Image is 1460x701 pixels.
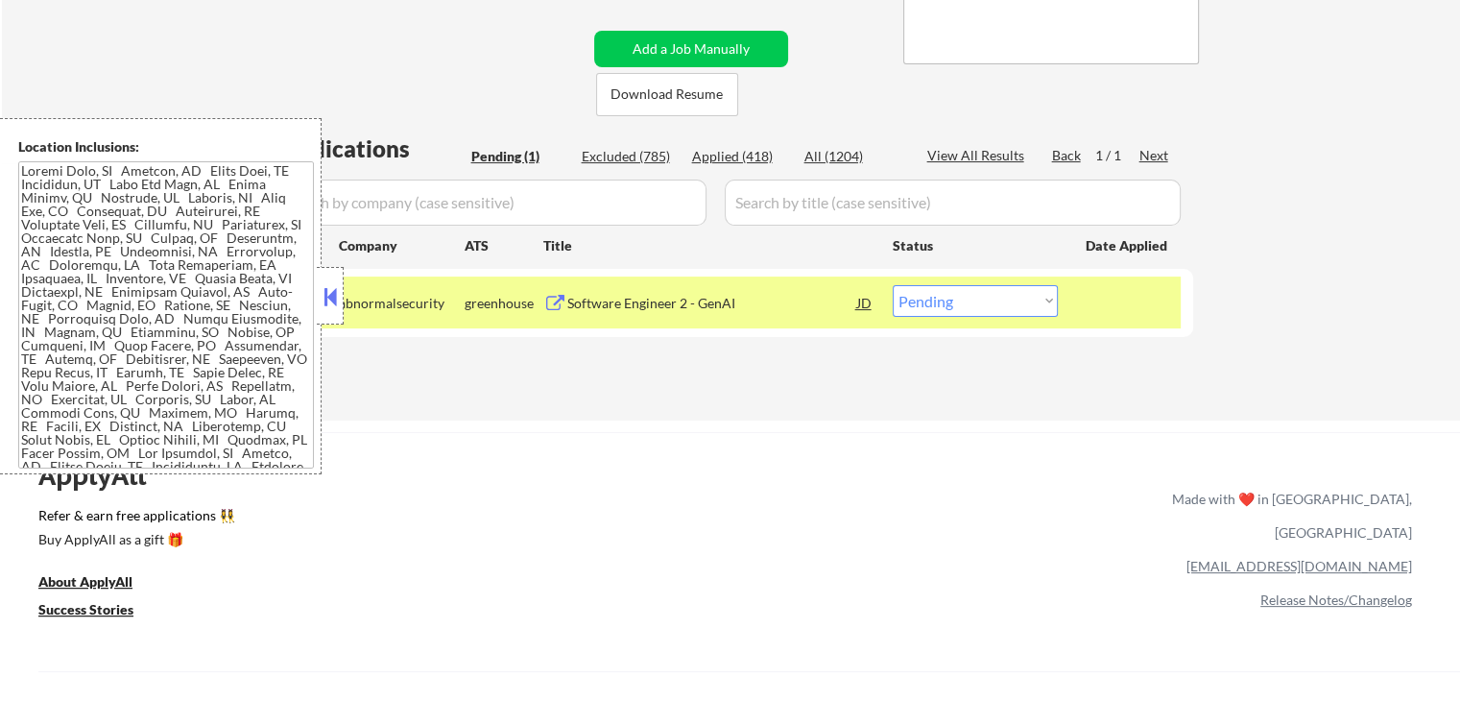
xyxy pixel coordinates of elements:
[1052,146,1083,165] div: Back
[1260,592,1412,608] a: Release Notes/Changelog
[725,180,1181,226] input: Search by title (case sensitive)
[275,137,465,160] div: Applications
[38,571,159,595] a: About ApplyAll
[1086,236,1170,255] div: Date Applied
[18,137,314,157] div: Location Inclusions:
[1095,146,1139,165] div: 1 / 1
[38,573,132,590] u: About ApplyAll
[1164,482,1412,549] div: Made with ❤️ in [GEOGRAPHIC_DATA], [GEOGRAPHIC_DATA]
[471,147,567,166] div: Pending (1)
[275,180,706,226] input: Search by company (case sensitive)
[855,285,874,320] div: JD
[38,529,230,553] a: Buy ApplyAll as a gift 🎁
[38,599,159,623] a: Success Stories
[465,294,543,313] div: greenhouse
[465,236,543,255] div: ATS
[594,31,788,67] button: Add a Job Manually
[582,147,678,166] div: Excluded (785)
[692,147,788,166] div: Applied (418)
[38,459,168,492] div: ApplyAll
[567,294,857,313] div: Software Engineer 2 - GenAI
[339,236,465,255] div: Company
[38,533,230,546] div: Buy ApplyAll as a gift 🎁
[596,73,738,116] button: Download Resume
[927,146,1030,165] div: View All Results
[893,228,1058,262] div: Status
[543,236,874,255] div: Title
[38,509,771,529] a: Refer & earn free applications 👯‍♀️
[804,147,900,166] div: All (1204)
[38,601,133,617] u: Success Stories
[1139,146,1170,165] div: Next
[1186,558,1412,574] a: [EMAIL_ADDRESS][DOMAIN_NAME]
[339,294,465,313] div: abnormalsecurity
